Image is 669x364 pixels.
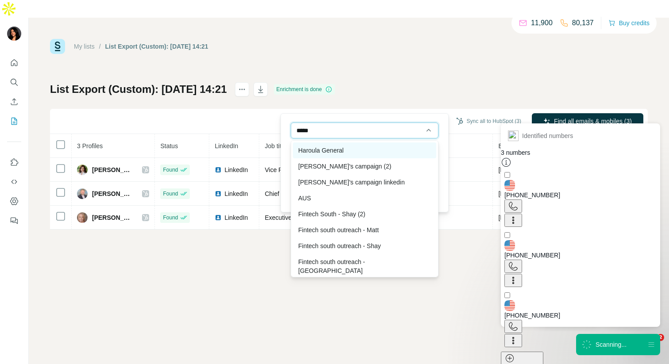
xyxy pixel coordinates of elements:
span: Find all emails & mobiles (3) [554,117,632,126]
li: / [99,42,101,51]
span: Vice President Retail Lending & Operations [265,166,384,173]
span: LinkedIn [224,213,248,222]
div: List Export (Custom): [DATE] 14:21 [105,42,208,51]
img: Avatar [7,27,21,41]
button: Enrich CSV [7,94,21,110]
img: Avatar [77,165,88,175]
div: Fintech South - Shay (2) [293,206,436,222]
span: Executive Vice President, Chief Operating Officer [265,214,400,221]
span: 3 Profiles [77,142,103,149]
div: Enrichment is done [274,84,335,95]
span: [EMAIL_ADDRESS][DOMAIN_NAME] [498,214,603,221]
span: [EMAIL_ADDRESS][DOMAIN_NAME] [498,166,603,173]
button: Sync all to HubSpot (3) [450,115,527,128]
a: My lists [74,43,95,50]
button: Dashboard [7,193,21,209]
button: My lists [7,113,21,129]
button: Quick start [7,55,21,71]
div: Fintech south outreach - Shay [293,238,436,254]
span: LinkedIn [215,142,238,149]
p: 11,900 [531,18,553,28]
div: Fintech south outreach - Matt [293,222,436,238]
button: Find all emails & mobiles (3) [532,113,643,129]
img: LinkedIn logo [215,166,222,173]
span: 2 [657,334,664,341]
div: [PERSON_NAME]'s campaign linkedin [293,174,436,190]
span: [PERSON_NAME] [92,165,133,174]
span: Status [160,142,178,149]
button: Buy credits [608,17,650,29]
span: [PERSON_NAME] [92,213,133,222]
button: Feedback [7,213,21,229]
img: LinkedIn logo [215,190,222,197]
img: Surfe Logo [50,39,65,54]
img: LinkedIn logo [215,214,222,221]
button: Use Surfe API [7,174,21,190]
span: Job title [265,142,286,149]
span: [PERSON_NAME] [92,189,133,198]
div: Haroula General [293,142,436,158]
button: Search [7,74,21,90]
span: [EMAIL_ADDRESS][DOMAIN_NAME] [498,190,603,197]
span: Chief Lending Officer [265,190,323,197]
span: LinkedIn [224,189,248,198]
span: Found [163,190,178,198]
div: Fintech south outreach - [GEOGRAPHIC_DATA] [293,254,436,279]
img: Avatar [77,188,88,199]
img: Avatar [77,212,88,223]
span: Email [498,142,514,149]
button: Use Surfe on LinkedIn [7,154,21,170]
iframe: Intercom notifications message [492,243,669,331]
button: actions [235,82,249,96]
h1: List Export (Custom): [DATE] 14:21 [50,82,227,96]
div: [PERSON_NAME]'s campaign (2) [293,158,436,174]
p: 80,137 [572,18,594,28]
span: Found [163,166,178,174]
span: Found [163,214,178,222]
div: AUS [293,190,436,206]
span: LinkedIn [224,165,248,174]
